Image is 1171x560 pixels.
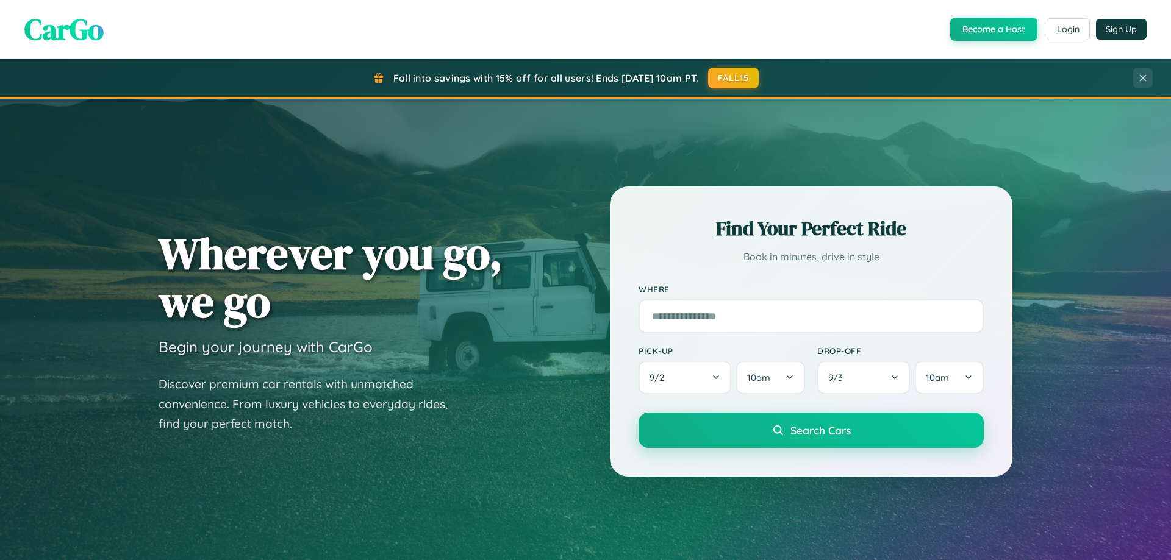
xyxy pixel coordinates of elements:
[915,361,984,394] button: 10am
[828,372,849,383] span: 9 / 3
[639,346,805,356] label: Pick-up
[159,229,503,325] h1: Wherever you go, we go
[790,424,851,437] span: Search Cars
[708,68,759,88] button: FALL15
[650,372,670,383] span: 9 / 2
[159,338,373,356] h3: Begin your journey with CarGo
[736,361,805,394] button: 10am
[24,9,104,49] span: CarGo
[639,248,984,266] p: Book in minutes, drive in style
[639,215,984,242] h2: Find Your Perfect Ride
[817,361,910,394] button: 9/3
[639,361,731,394] button: 9/2
[817,346,984,356] label: Drop-off
[926,372,949,383] span: 10am
[639,284,984,294] label: Where
[747,372,770,383] span: 10am
[393,72,699,84] span: Fall into savings with 15% off for all users! Ends [DATE] 10am PT.
[1096,19,1147,40] button: Sign Up
[1047,18,1090,40] button: Login
[639,413,984,448] button: Search Cars
[950,18,1037,41] button: Become a Host
[159,374,464,434] p: Discover premium car rentals with unmatched convenience. From luxury vehicles to everyday rides, ...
